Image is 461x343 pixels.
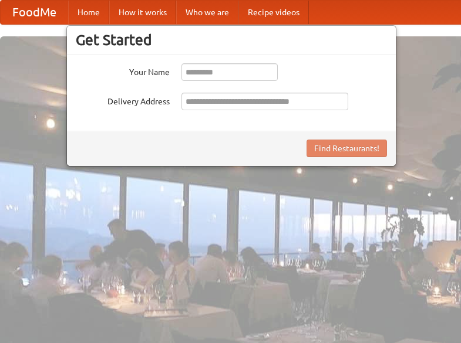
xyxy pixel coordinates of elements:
[68,1,109,24] a: Home
[238,1,309,24] a: Recipe videos
[76,93,170,107] label: Delivery Address
[76,31,387,49] h3: Get Started
[307,140,387,157] button: Find Restaurants!
[176,1,238,24] a: Who we are
[1,1,68,24] a: FoodMe
[76,63,170,78] label: Your Name
[109,1,176,24] a: How it works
